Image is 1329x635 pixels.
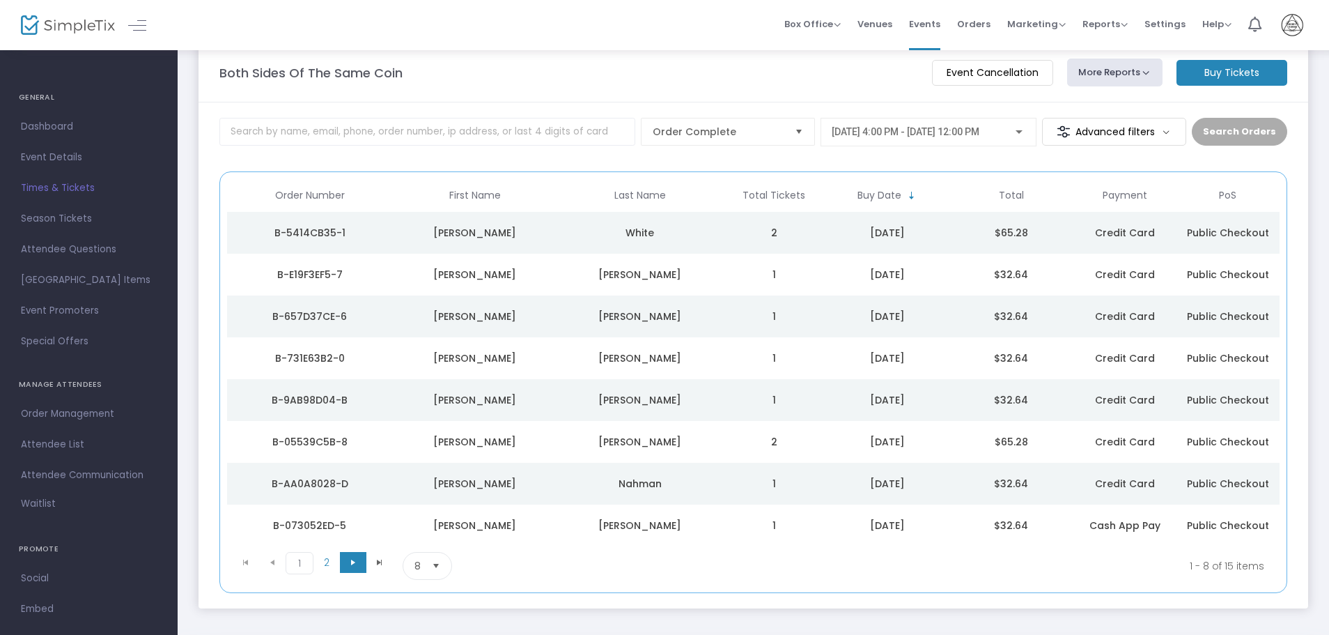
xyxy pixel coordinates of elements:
div: Brooke [396,477,554,491]
span: Page 1 [286,552,313,574]
span: Sortable [906,190,917,201]
div: 8/12/2025 [829,351,946,365]
span: Public Checkout [1187,309,1269,323]
td: 1 [722,337,825,379]
td: $65.28 [949,212,1073,254]
div: 7/28/2025 [829,519,946,533]
td: 2 [722,421,825,463]
span: Credit Card [1095,351,1155,365]
m-button: Advanced filters [1042,118,1186,146]
div: B-05539C5B-8 [231,435,389,449]
td: $32.64 [949,296,1073,337]
span: Special Offers [21,332,157,351]
td: 1 [722,505,825,546]
div: Galgon [561,268,719,282]
span: Go to the next page [348,557,359,568]
td: $32.64 [949,505,1073,546]
div: B-073052ED-5 [231,519,389,533]
td: $65.28 [949,421,1073,463]
span: [DATE] 4:00 PM - [DATE] 12:00 PM [832,126,979,137]
div: B-731E63B2-0 [231,351,389,365]
div: B-9AB98D04-B [231,393,389,407]
span: Help [1202,17,1231,31]
span: Attendee Questions [21,240,157,259]
td: 2 [722,212,825,254]
span: Go to the last page [366,552,393,573]
div: Kenneth [396,351,554,365]
span: Public Checkout [1187,393,1269,407]
span: Last Name [614,190,666,201]
div: 8/20/2025 [829,268,946,282]
span: Times & Tickets [21,179,157,197]
span: Credit Card [1095,435,1155,449]
h4: MANAGE ATTENDEES [19,371,159,399]
div: Data table [227,179,1280,546]
span: Attendee Communication [21,466,157,484]
m-button: Event Cancellation [932,60,1053,86]
span: Venues [857,6,892,42]
td: 1 [722,254,825,296]
td: $32.64 [949,379,1073,421]
span: Social [21,569,157,588]
th: Total Tickets [722,179,825,212]
span: Waitlist [21,497,56,511]
div: Pitts [561,519,719,533]
div: Josh [396,309,554,323]
div: Michael [396,519,554,533]
span: [GEOGRAPHIC_DATA] Items [21,271,157,289]
div: B-5414CB35-1 [231,226,389,240]
span: Public Checkout [1187,268,1269,282]
div: 8/12/2025 [829,435,946,449]
div: Gentry [561,435,719,449]
span: Total [999,190,1024,201]
span: Cash App Pay [1089,519,1160,533]
div: Michael [396,435,554,449]
span: Public Checkout [1187,477,1269,491]
span: Orders [957,6,990,42]
span: Order Management [21,405,157,423]
span: Box Office [784,17,841,31]
button: Select [426,553,446,579]
div: White [561,226,719,240]
span: Credit Card [1095,309,1155,323]
img: filter [1057,125,1071,139]
kendo-pager-info: 1 - 8 of 15 items [590,552,1264,580]
span: Credit Card [1095,477,1155,491]
div: 7/29/2025 [829,477,946,491]
span: Public Checkout [1187,226,1269,240]
span: Public Checkout [1187,351,1269,365]
div: 8/14/2025 [829,309,946,323]
span: Payment [1103,190,1147,201]
button: Select [789,118,809,145]
td: 1 [722,296,825,337]
td: $32.64 [949,337,1073,379]
td: 1 [722,463,825,505]
span: Embed [21,600,157,618]
span: Dashboard [21,118,157,136]
span: Order Number [275,190,345,201]
span: Season Tickets [21,210,157,228]
m-button: Buy Tickets [1176,60,1287,86]
div: Burgess [561,393,719,407]
span: Attendee List [21,436,157,454]
span: Reports [1082,17,1128,31]
td: $32.64 [949,254,1073,296]
div: Kenneth [396,393,554,407]
div: Burgess [561,351,719,365]
span: Order Complete [653,125,784,139]
span: Events [909,6,940,42]
m-panel-title: Both Sides Of The Same Coin [219,63,403,82]
td: $32.64 [949,463,1073,505]
span: First Name [449,190,501,201]
span: Public Checkout [1187,519,1269,533]
span: Credit Card [1095,226,1155,240]
span: Go to the next page [340,552,366,573]
div: B-657D37CE-6 [231,309,389,323]
div: B-AA0A8028-D [231,477,389,491]
td: 1 [722,379,825,421]
span: Event Details [21,148,157,167]
span: Credit Card [1095,393,1155,407]
span: Settings [1144,6,1186,42]
span: Go to the last page [374,557,385,568]
h4: GENERAL [19,84,159,112]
